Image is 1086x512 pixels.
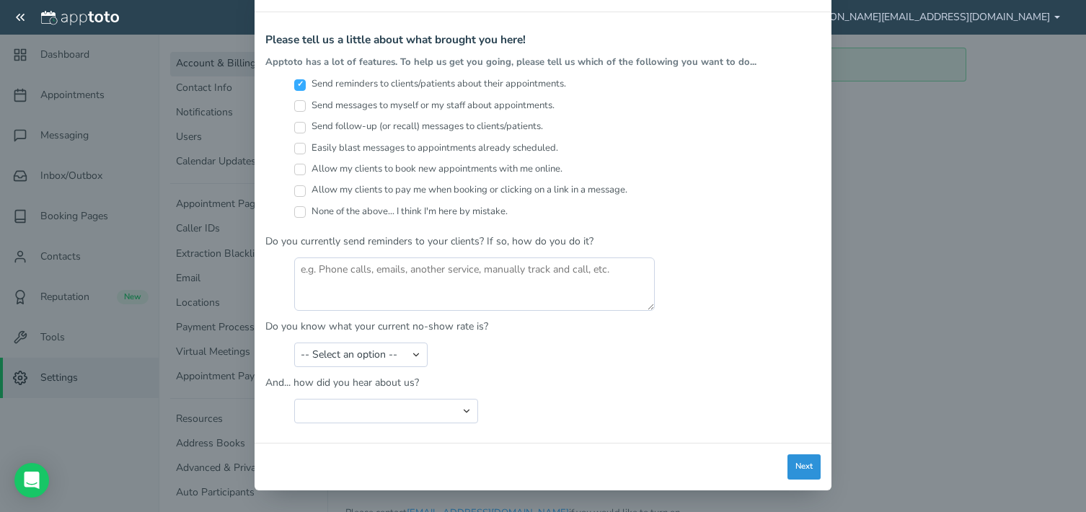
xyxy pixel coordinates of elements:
h4: Please tell us a little about what brought you here! [265,34,821,46]
p: Do you know what your current no-show rate is? [265,319,821,334]
button: Next [787,454,821,480]
label: Send follow-up (or recall) messages to clients/patients. [294,120,543,133]
p: And... how did you hear about us? [265,376,821,390]
input: Send reminders to clients/patients about their appointments. [294,79,306,91]
div: Open Intercom Messenger [14,463,49,498]
label: None of the above... I think I'm here by mistake. [294,205,508,219]
input: Allow my clients to book new appointments with me online. [294,164,306,175]
input: Allow my clients to pay me when booking or clicking on a link in a message. [294,185,306,197]
div: Apptoto has a lot of features. To help us get you going, please tell us which of the following yo... [265,56,821,69]
label: Send reminders to clients/patients about their appointments. [294,77,566,91]
input: Easily blast messages to appointments already scheduled. [294,143,306,154]
input: Send messages to myself or my staff about appointments. [294,100,306,112]
label: Allow my clients to pay me when booking or clicking on a link in a message. [294,183,627,197]
label: Easily blast messages to appointments already scheduled. [294,141,558,155]
label: Allow my clients to book new appointments with me online. [294,162,562,176]
p: Do you currently send reminders to your clients? If so, how do you do it? [265,234,821,249]
input: None of the above... I think I'm here by mistake. [294,206,306,218]
label: Send messages to myself or my staff about appointments. [294,99,555,112]
input: Send follow-up (or recall) messages to clients/patients. [294,122,306,133]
